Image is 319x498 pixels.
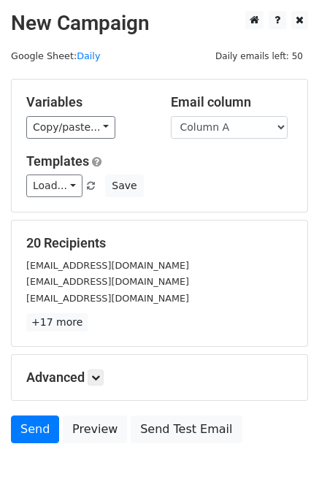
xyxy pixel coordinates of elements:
[105,175,143,197] button: Save
[11,11,308,36] h2: New Campaign
[26,153,89,169] a: Templates
[26,293,189,304] small: [EMAIL_ADDRESS][DOMAIN_NAME]
[26,260,189,271] small: [EMAIL_ADDRESS][DOMAIN_NAME]
[246,428,319,498] iframe: Chat Widget
[26,175,82,197] a: Load...
[11,415,59,443] a: Send
[11,50,100,61] small: Google Sheet:
[26,313,88,332] a: +17 more
[210,50,308,61] a: Daily emails left: 50
[26,276,189,287] small: [EMAIL_ADDRESS][DOMAIN_NAME]
[26,116,115,139] a: Copy/paste...
[131,415,242,443] a: Send Test Email
[26,369,293,386] h5: Advanced
[26,235,293,251] h5: 20 Recipients
[63,415,127,443] a: Preview
[171,94,293,110] h5: Email column
[77,50,100,61] a: Daily
[210,48,308,64] span: Daily emails left: 50
[26,94,149,110] h5: Variables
